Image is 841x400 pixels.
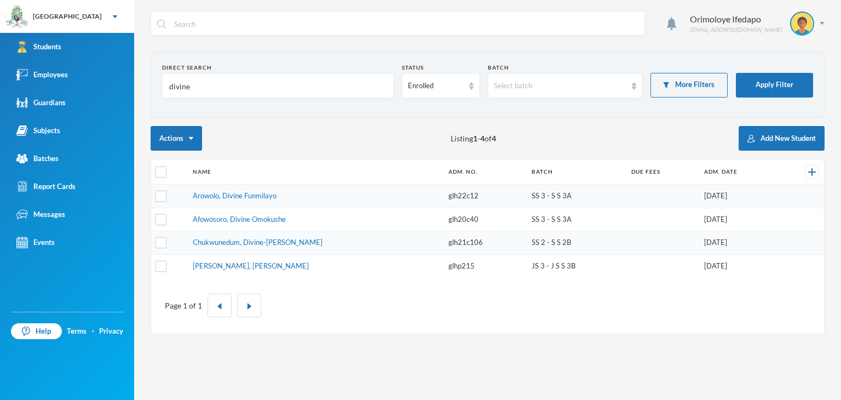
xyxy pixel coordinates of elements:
div: Batches [16,153,59,164]
img: STUDENT [791,13,813,35]
div: Enrolled [408,81,463,92]
th: Due Fees [626,159,699,185]
td: [DATE] [699,231,779,255]
td: SS 3 - S S 3A [526,208,626,231]
div: · [92,326,94,337]
th: Name [187,159,443,185]
button: Add New Student [739,126,825,151]
span: Listing - of [451,133,496,144]
div: Orimoloye Ifedapo [690,13,782,26]
div: Direct Search [162,64,394,72]
div: [EMAIL_ADDRESS][DOMAIN_NAME] [690,26,782,34]
th: Adm. Date [699,159,779,185]
td: glh20c40 [443,208,526,231]
div: Subjects [16,125,60,136]
td: [DATE] [699,208,779,231]
div: Report Cards [16,181,76,192]
div: Students [16,41,61,53]
div: Status [402,64,479,72]
b: 1 [473,134,477,143]
input: Name, Admin No, Phone number, Email Address [168,74,388,99]
td: SS 2 - S S 2B [526,231,626,255]
th: Batch [526,159,626,185]
img: search [157,19,166,29]
button: Apply Filter [736,73,813,98]
th: Adm. No. [443,159,526,185]
b: 4 [480,134,485,143]
b: 4 [492,134,496,143]
div: Guardians [16,97,66,108]
td: [DATE] [699,185,779,208]
div: Page 1 of 1 [165,300,202,311]
td: SS 3 - S S 3A [526,185,626,208]
a: Arowolo, Divine Funmilayo [193,191,277,200]
img: + [808,168,816,176]
td: glh22c12 [443,185,526,208]
div: Messages [16,209,65,220]
div: Events [16,237,55,248]
a: Privacy [99,326,123,337]
a: Terms [67,326,87,337]
a: Help [11,323,62,340]
td: glh21c106 [443,231,526,255]
a: Afowosoro, Divine Omokushe [193,215,286,224]
button: More Filters [650,73,728,98]
div: [GEOGRAPHIC_DATA] [33,12,102,21]
a: [PERSON_NAME], [PERSON_NAME] [193,261,309,270]
td: glhp215 [443,254,526,277]
div: Select batch [494,81,626,92]
div: Batch [488,64,642,72]
a: Chukwunedum, Divine-[PERSON_NAME] [193,238,322,247]
img: logo [6,6,28,28]
div: Employees [16,69,68,81]
input: Search [173,12,639,36]
td: [DATE] [699,254,779,277]
button: Actions [151,126,202,151]
td: JS 3 - J S S 3B [526,254,626,277]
